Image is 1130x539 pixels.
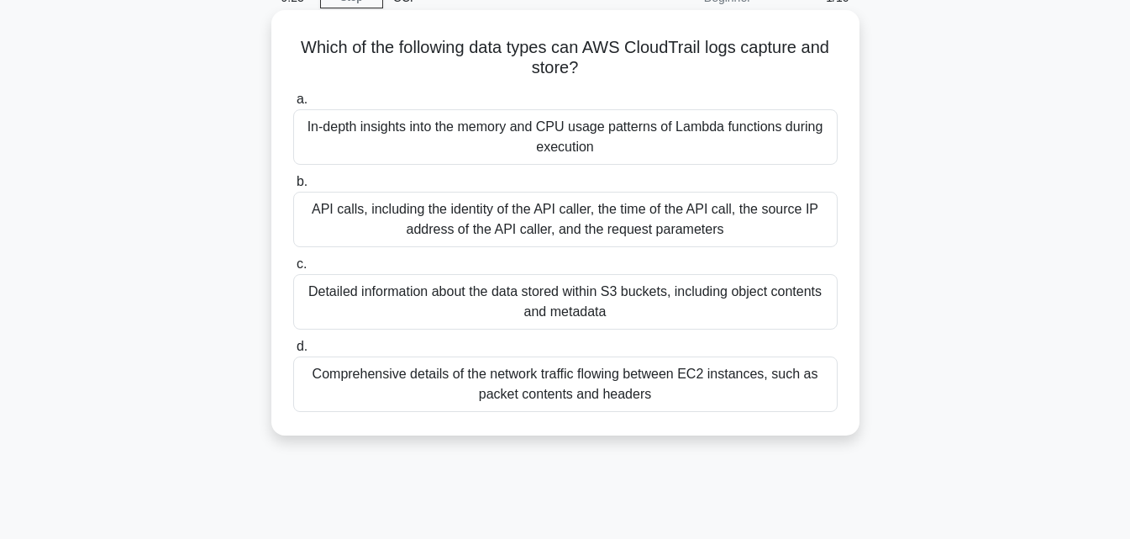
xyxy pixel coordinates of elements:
span: b. [297,174,307,188]
span: c. [297,256,307,271]
div: Detailed information about the data stored within S3 buckets, including object contents and metadata [293,274,838,330]
div: API calls, including the identity of the API caller, the time of the API call, the source IP addr... [293,192,838,247]
h5: Which of the following data types can AWS CloudTrail logs capture and store? [292,37,839,79]
div: In-depth insights into the memory and CPU usage patterns of Lambda functions during execution [293,109,838,165]
div: Comprehensive details of the network traffic flowing between EC2 instances, such as packet conten... [293,357,838,412]
span: d. [297,339,307,353]
span: a. [297,92,307,106]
